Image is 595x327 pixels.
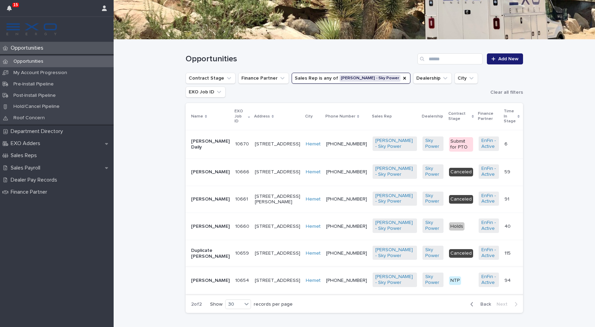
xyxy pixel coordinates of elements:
[481,193,496,205] a: EnFin - Active
[186,73,236,84] button: Contract Stage
[7,4,16,17] div: 15
[481,220,496,232] a: EnFin - Active
[8,104,65,110] p: Hold/Cancel Pipeline
[8,128,69,135] p: Department Directory
[191,139,230,150] p: [PERSON_NAME] Daily
[234,108,246,125] p: EXO Job ID
[449,137,473,152] div: Submit for PTO
[191,278,230,284] p: [PERSON_NAME]
[191,196,230,202] p: [PERSON_NAME]
[481,138,496,150] a: EnFin - Active
[306,251,321,256] a: Hemet
[13,2,18,7] p: 15
[238,73,289,84] button: Finance Partner
[8,70,73,76] p: My Account Progression
[235,195,249,202] p: 10661
[497,302,512,307] span: Next
[490,90,523,95] span: Clear all filters
[449,249,473,258] div: Canceled
[186,267,556,294] tr: [PERSON_NAME]1065410654 [STREET_ADDRESS]Hemet [PHONE_NUMBER][PERSON_NAME] - Sky Power Sky Power N...
[498,57,519,61] span: Add New
[8,93,61,99] p: Post-Install Pipeline
[476,302,491,307] span: Back
[325,113,355,120] p: Phone Number
[425,193,441,205] a: Sky Power
[186,296,207,313] p: 2 of 2
[417,53,483,64] input: Search
[478,110,500,123] p: Finance Partner
[306,278,321,284] a: Hemet
[375,247,414,259] a: [PERSON_NAME] - Sky Power
[186,130,556,159] tr: [PERSON_NAME] Daily1067010670 [STREET_ADDRESS]Hemet [PHONE_NUMBER][PERSON_NAME] - Sky Power Sky P...
[255,169,300,175] p: [STREET_ADDRESS]
[465,301,494,307] button: Back
[425,220,441,232] a: Sky Power
[191,113,203,120] p: Name
[449,276,461,285] div: NTP
[8,81,59,87] p: Pre-Install Pipeline
[481,274,496,286] a: EnFin - Active
[255,194,300,205] p: [STREET_ADDRESS][PERSON_NAME]
[8,59,49,64] p: Opportunities
[425,166,441,177] a: Sky Power
[375,138,414,150] a: [PERSON_NAME] - Sky Power
[254,302,293,307] p: records per page
[494,301,523,307] button: Next
[210,302,222,307] p: Show
[8,165,46,171] p: Sales Payroll
[235,276,250,284] p: 10654
[191,224,230,229] p: [PERSON_NAME]
[504,168,512,175] p: 59
[372,113,392,120] p: Sales Rep
[186,159,556,186] tr: [PERSON_NAME]1066610666 [STREET_ADDRESS]Hemet [PHONE_NUMBER][PERSON_NAME] - Sky Power Sky Power C...
[504,108,516,125] p: Time In Stage
[186,240,556,267] tr: Duplicate [PERSON_NAME]1065910659 [STREET_ADDRESS]Hemet [PHONE_NUMBER][PERSON_NAME] - Sky Power S...
[504,249,512,256] p: 115
[375,274,414,286] a: [PERSON_NAME] - Sky Power
[8,152,42,159] p: Sales Reps
[488,87,523,98] button: Clear all filters
[235,222,251,229] p: 10660
[186,86,226,98] button: EXO Job ID
[455,73,478,84] button: City
[504,140,509,147] p: 6
[375,193,414,205] a: [PERSON_NAME] - Sky Power
[504,222,512,229] p: 40
[306,224,321,229] a: Hemet
[425,138,441,150] a: Sky Power
[255,278,300,284] p: [STREET_ADDRESS]
[186,213,556,240] tr: [PERSON_NAME]1066010660 [STREET_ADDRESS]Hemet [PHONE_NUMBER][PERSON_NAME] - Sky Power Sky Power H...
[422,113,443,120] p: Dealership
[235,168,251,175] p: 10666
[425,247,441,259] a: Sky Power
[226,301,242,308] div: 30
[255,224,300,229] p: [STREET_ADDRESS]
[191,169,230,175] p: [PERSON_NAME]
[481,247,496,259] a: EnFin - Active
[375,220,414,232] a: [PERSON_NAME] - Sky Power
[255,251,300,256] p: [STREET_ADDRESS]
[306,196,321,202] a: Hemet
[425,274,441,286] a: Sky Power
[305,113,313,120] p: City
[326,224,367,229] a: [PHONE_NUMBER]
[235,140,250,147] p: 10670
[8,189,53,195] p: Finance Partner
[326,251,367,256] a: [PHONE_NUMBER]
[8,45,49,51] p: Opportunities
[449,222,464,231] div: Holds
[306,141,321,147] a: Hemet
[191,248,230,259] p: Duplicate [PERSON_NAME]
[487,53,523,64] a: Add New
[504,276,512,284] p: 94
[326,197,367,202] a: [PHONE_NUMBER]
[186,186,556,213] tr: [PERSON_NAME]1066110661 [STREET_ADDRESS][PERSON_NAME]Hemet [PHONE_NUMBER][PERSON_NAME] - Sky Powe...
[8,177,63,183] p: Dealer Pay Records
[255,141,300,147] p: [STREET_ADDRESS]
[254,113,270,120] p: Address
[8,115,50,121] p: Roof Concern
[375,166,414,177] a: [PERSON_NAME] - Sky Power
[6,22,58,36] img: FKS5r6ZBThi8E5hshIGi
[448,110,470,123] p: Contract Stage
